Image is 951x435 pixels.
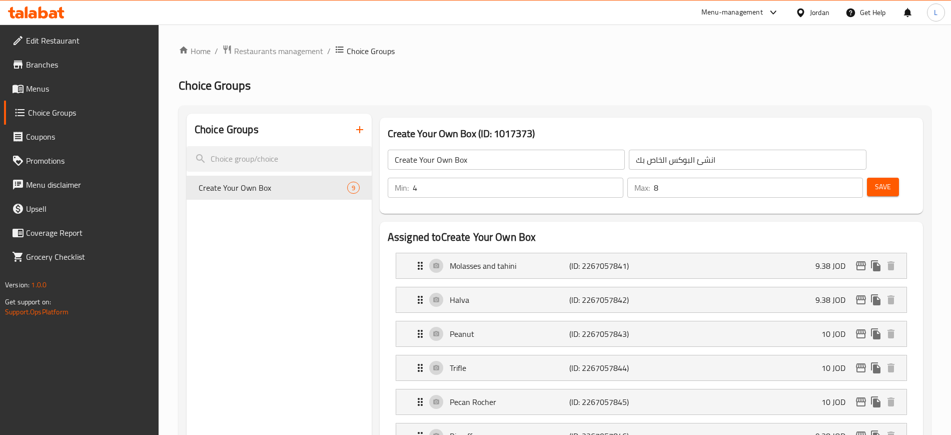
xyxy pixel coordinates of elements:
[388,385,915,419] li: Expand
[4,101,159,125] a: Choice Groups
[868,326,883,341] button: duplicate
[868,394,883,409] button: duplicate
[934,7,937,18] span: L
[853,258,868,273] button: edit
[396,253,906,278] div: Expand
[179,45,931,58] nav: breadcrumb
[450,362,569,374] p: Trifle
[569,260,649,272] p: (ID: 2267057841)
[388,283,915,317] li: Expand
[4,29,159,53] a: Edit Restaurant
[179,74,251,97] span: Choice Groups
[26,203,151,215] span: Upsell
[199,182,347,194] span: Create Your Own Box
[26,83,151,95] span: Menus
[868,258,883,273] button: duplicate
[883,394,898,409] button: delete
[26,227,151,239] span: Coverage Report
[395,182,409,194] p: Min:
[4,149,159,173] a: Promotions
[853,360,868,375] button: edit
[4,125,159,149] a: Coupons
[179,45,211,57] a: Home
[853,292,868,307] button: edit
[4,53,159,77] a: Branches
[4,221,159,245] a: Coverage Report
[821,396,853,408] p: 10 JOD
[215,45,218,57] li: /
[28,107,151,119] span: Choice Groups
[396,355,906,380] div: Expand
[4,77,159,101] a: Menus
[450,328,569,340] p: Peanut
[701,7,763,19] div: Menu-management
[821,362,853,374] p: 10 JOD
[348,183,359,193] span: 9
[26,155,151,167] span: Promotions
[31,278,47,291] span: 1.0.0
[868,360,883,375] button: duplicate
[327,45,331,57] li: /
[875,181,891,193] span: Save
[569,328,649,340] p: (ID: 2267057843)
[388,351,915,385] li: Expand
[569,362,649,374] p: (ID: 2267057844)
[396,321,906,346] div: Expand
[883,326,898,341] button: delete
[26,179,151,191] span: Menu disclaimer
[853,394,868,409] button: edit
[187,176,372,200] div: Create Your Own Box9
[868,292,883,307] button: duplicate
[234,45,323,57] span: Restaurants management
[5,278,30,291] span: Version:
[4,197,159,221] a: Upsell
[26,131,151,143] span: Coupons
[883,292,898,307] button: delete
[883,360,898,375] button: delete
[26,35,151,47] span: Edit Restaurant
[821,328,853,340] p: 10 JOD
[5,295,51,308] span: Get support on:
[388,230,915,245] h2: Assigned to Create Your Own Box
[810,7,829,18] div: Jordan
[450,260,569,272] p: Molasses and tahini
[883,258,898,273] button: delete
[4,245,159,269] a: Grocery Checklist
[450,294,569,306] p: Halva
[222,45,323,58] a: Restaurants management
[867,178,899,196] button: Save
[853,326,868,341] button: edit
[569,396,649,408] p: (ID: 2267057845)
[347,182,360,194] div: Choices
[396,287,906,312] div: Expand
[4,173,159,197] a: Menu disclaimer
[26,251,151,263] span: Grocery Checklist
[347,45,395,57] span: Choice Groups
[450,396,569,408] p: Pecan Rocher
[396,389,906,414] div: Expand
[187,146,372,172] input: search
[388,249,915,283] li: Expand
[195,122,259,137] h2: Choice Groups
[26,59,151,71] span: Branches
[815,260,853,272] p: 9.38 JOD
[815,294,853,306] p: 9.38 JOD
[388,317,915,351] li: Expand
[569,294,649,306] p: (ID: 2267057842)
[388,126,915,142] h3: Create Your Own Box (ID: 1017373)
[5,305,69,318] a: Support.OpsPlatform
[634,182,650,194] p: Max:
